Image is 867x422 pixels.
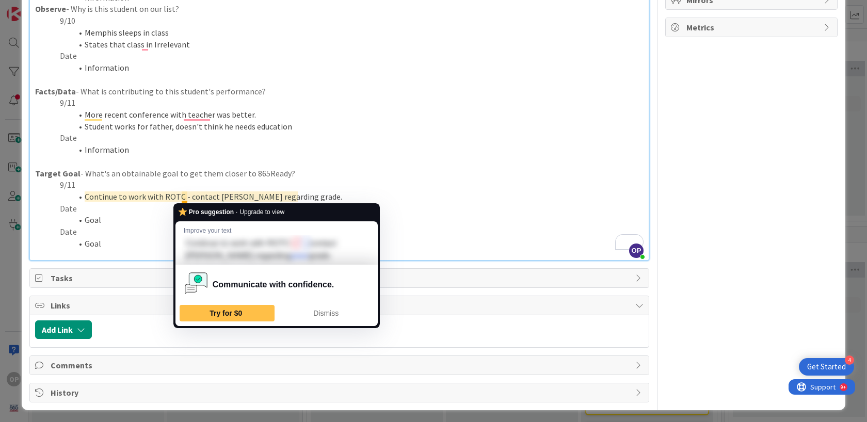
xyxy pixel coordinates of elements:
[35,226,644,238] p: Date
[35,50,644,62] p: Date
[47,121,644,133] li: Student works for father, doesn't think he needs education
[47,238,644,250] li: Goal
[35,4,66,14] strong: Observe
[35,179,644,191] p: 9/11
[22,2,47,14] span: Support
[629,244,644,258] span: OP
[35,15,644,27] p: 9/10
[35,168,644,180] p: - What's an obtainable goal to get them closer to 865Ready?
[845,355,854,365] div: 4
[51,272,630,284] span: Tasks
[35,86,76,96] strong: Facts/Data
[35,3,644,15] p: - Why is this student on our list?
[47,191,644,203] li: Continue to work with ROTC - contact [PERSON_NAME] regarding grade.
[35,320,92,339] button: Add Link
[47,144,644,156] li: Information
[47,62,644,74] li: Information
[807,362,846,372] div: Get Started
[51,299,630,312] span: Links
[47,27,644,39] li: Memphis sleeps in class
[51,386,630,399] span: History
[35,203,644,215] p: Date
[51,359,630,371] span: Comments
[35,97,644,109] p: 9/11
[686,21,818,34] span: Metrics
[47,109,644,121] li: More recent conference with teacher was better.
[47,214,644,226] li: Goal
[799,358,854,376] div: Open Get Started checklist, remaining modules: 4
[47,39,644,51] li: States that class in Irrelevant
[35,132,644,144] p: Date
[52,4,57,12] div: 9+
[35,168,81,178] strong: Target Goal
[35,86,644,98] p: - What is contributing to this student's performance?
